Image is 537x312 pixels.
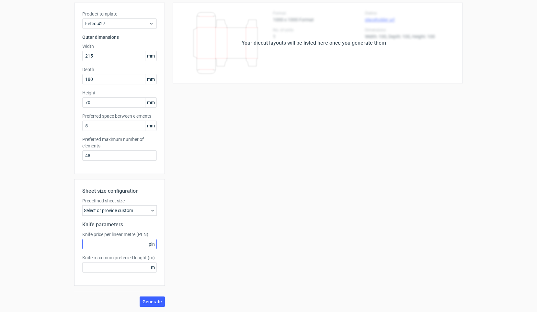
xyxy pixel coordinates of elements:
label: Preferred space between elements [82,113,157,119]
label: Knife price per linear metre (PLN) [82,231,157,238]
div: Your diecut layouts will be listed here once you generate them [242,39,386,47]
label: Product template [82,11,157,17]
span: Fefco 427 [85,20,149,27]
span: mm [145,98,156,107]
label: Height [82,90,157,96]
label: Depth [82,66,157,73]
label: Knife maximum preferred lenght (m) [82,254,157,261]
label: Preferred maximum number of elements [82,136,157,149]
span: m [149,263,156,272]
h3: Outer dimensions [82,34,157,40]
h2: Knife parameters [82,221,157,229]
span: mm [145,121,156,131]
span: mm [145,51,156,61]
h2: Sheet size configuration [82,187,157,195]
span: Generate [143,299,162,304]
button: Generate [140,296,165,307]
span: pln [147,239,156,249]
label: Width [82,43,157,49]
span: mm [145,74,156,84]
div: Select or provide custom [82,205,157,216]
label: Predefined sheet size [82,198,157,204]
